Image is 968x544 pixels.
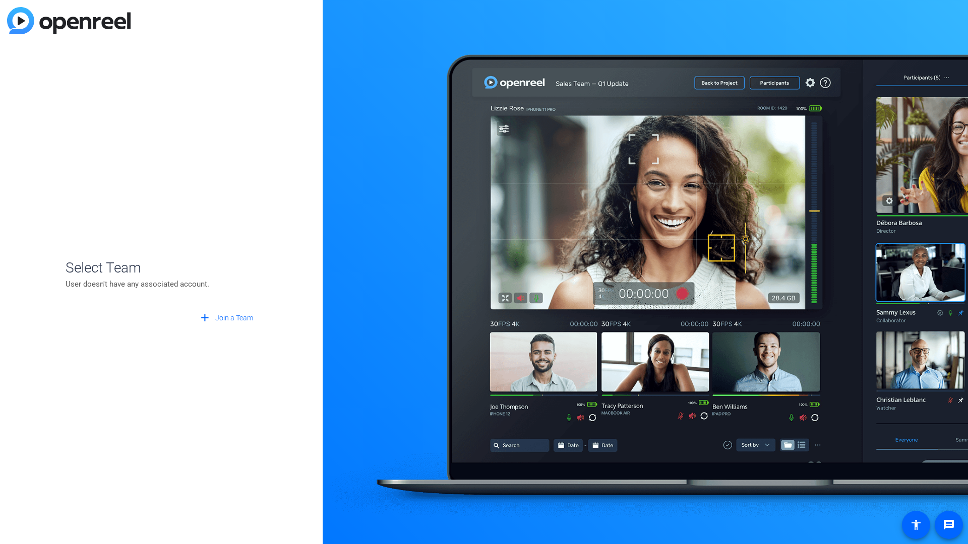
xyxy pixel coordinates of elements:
[943,519,955,531] mat-icon: message
[910,519,922,531] mat-icon: accessibility
[215,313,253,323] span: Join a Team
[195,309,257,327] button: Join a Team
[66,257,257,279] span: Select Team
[7,7,131,34] img: blue-gradient.svg
[199,312,211,324] mat-icon: add
[66,279,257,290] p: User doesn't have any associated account.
